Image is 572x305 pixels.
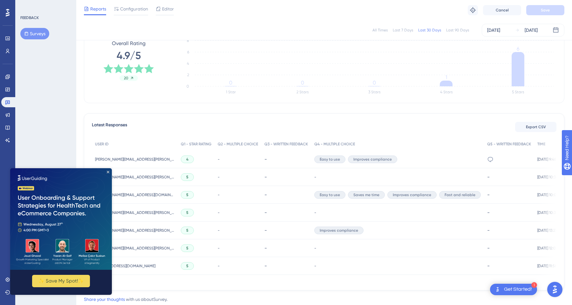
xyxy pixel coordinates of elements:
div: - [264,192,308,198]
div: Open Get Started! checklist, remaining modules: 1 [490,284,537,295]
span: USER ID [95,142,109,147]
span: 4 [186,157,188,162]
tspan: 8 [187,38,189,43]
tspan: 2 [187,73,189,77]
div: - [487,245,531,251]
span: - [314,210,316,215]
span: - [218,228,220,233]
span: [DATE] 13:27 [537,228,557,233]
span: 5 [186,210,188,215]
div: [DATE] [487,26,500,34]
tspan: 0 [229,80,232,86]
span: Q2 - MULTIPLE CHOICE [218,142,258,147]
span: - [314,246,316,251]
div: All Times [372,28,388,33]
div: - [264,227,308,233]
tspan: 4 [187,61,189,66]
div: - [264,156,308,162]
div: - [264,245,308,251]
span: 20 [124,76,128,81]
span: Cancel [496,8,509,13]
span: [PERSON_NAME][EMAIL_ADDRESS][PERSON_NAME][DOMAIN_NAME] [95,157,174,162]
span: 5 [186,192,188,197]
div: - [487,263,531,269]
span: - [218,210,220,215]
div: Close Preview [97,3,99,5]
button: Export CSV [515,122,556,132]
span: Export CSV [526,124,546,129]
span: Latest Responses [92,121,127,133]
div: - [264,174,308,180]
span: Need Help? [15,2,40,9]
span: 5 [186,246,188,251]
text: 5 Stars [512,90,524,94]
span: Save [541,8,550,13]
span: Q5 - WRITTEN FEEDBACK [487,142,531,147]
button: ✨ Save My Spot!✨ [22,107,80,119]
span: Reports [90,5,106,13]
span: - [314,175,316,180]
div: Get Started! [504,286,532,293]
span: [DATE] 12:01 [537,246,557,251]
button: Surveys [20,28,49,39]
span: - [314,263,316,269]
span: Easy to use [320,192,340,197]
button: Save [526,5,564,15]
span: Q3 - WRITTEN FEEDBACK [264,142,308,147]
span: Easy to use [320,157,340,162]
span: [DATE] 9:48 [537,157,556,162]
span: TIME [537,142,545,147]
text: 1 Star [226,90,236,94]
text: 2 Stars [296,90,309,94]
div: - [264,209,308,215]
img: launcher-image-alternative-text [494,286,501,293]
span: Overall Rating [112,40,146,47]
span: - [218,246,220,251]
span: 4.9/5 [117,49,141,63]
div: - [487,174,531,180]
span: Improves compliance [320,228,358,233]
span: Q4 - MULTIPLE CHOICE [314,142,355,147]
span: 5 [186,228,188,233]
span: - [218,192,220,197]
span: [EMAIL_ADDRESS][DOMAIN_NAME] [95,263,155,269]
a: Share your thoughts [84,297,125,302]
tspan: 6 [187,50,189,54]
span: [DATE] 11:58 [537,263,557,269]
span: 5 [186,263,188,269]
tspan: 0 [187,84,189,89]
span: Editor [162,5,174,13]
text: 4 Stars [440,90,453,94]
span: - [218,263,220,269]
span: - [218,175,220,180]
div: Last 7 Days [393,28,413,33]
tspan: 1 [446,74,447,80]
span: [PERSON_NAME][EMAIL_ADDRESS][PERSON_NAME][DOMAIN_NAME] [95,228,174,233]
div: - [487,209,531,215]
iframe: UserGuiding AI Assistant Launcher [545,280,564,299]
div: - [264,263,308,269]
tspan: 6 [517,46,519,52]
span: Saves me time [353,192,379,197]
span: [DATE] 10:31 [537,210,557,215]
span: Q1 - STAR RATING [181,142,211,147]
span: 5 [186,175,188,180]
span: [PERSON_NAME][EMAIL_ADDRESS][PERSON_NAME][PERSON_NAME][DOMAIN_NAME] [95,246,174,251]
div: FEEDBACK [20,15,39,20]
button: Cancel [483,5,521,15]
div: Last 90 Days [446,28,469,33]
div: Last 30 Days [418,28,441,33]
span: [DATE] 10:36 [537,175,558,180]
div: [DATE] [525,26,538,34]
div: - [487,227,531,233]
tspan: 0 [373,80,376,86]
span: Improves compliance [353,157,392,162]
span: Configuration [120,5,148,13]
span: [PERSON_NAME][EMAIL_ADDRESS][PERSON_NAME][DOMAIN_NAME] [95,210,174,215]
span: [PERSON_NAME][EMAIL_ADDRESS][PERSON_NAME][DOMAIN_NAME] [95,175,174,180]
span: [PERSON_NAME][EMAIL_ADDRESS][DOMAIN_NAME] [95,192,174,197]
span: - [218,157,220,162]
text: 3 Stars [368,90,380,94]
span: Improves compliance [393,192,431,197]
